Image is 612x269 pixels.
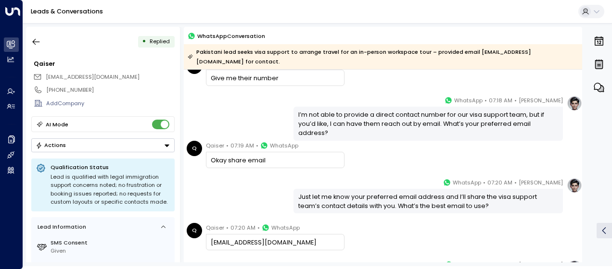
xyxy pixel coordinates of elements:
[256,141,258,150] span: •
[226,141,229,150] span: •
[51,173,170,207] div: Lead is qualified with legal immigration support concerns noted; no frustration or booking issues...
[489,96,512,105] span: 07:18 AM
[514,178,517,187] span: •
[514,96,517,105] span: •
[46,73,140,81] span: qaiserj933@gmail.com
[46,99,174,108] div: AddCompany
[298,192,559,210] div: Just let me know your preferred email address and I’ll share the visa support team’s contact deta...
[51,163,170,171] p: Qualification Status
[206,141,224,150] span: Qaiser
[453,178,481,187] span: WhatsApp
[187,223,202,238] div: Q
[519,178,563,187] span: [PERSON_NAME]
[567,178,582,193] img: profile-logo.png
[31,138,175,152] button: Actions
[35,223,86,231] div: Lead Information
[51,239,171,247] label: SMS Consent
[487,178,512,187] span: 07:20 AM
[31,7,103,15] a: Leads & Conversations
[519,96,563,105] span: [PERSON_NAME]
[142,35,146,49] div: •
[454,96,483,105] span: WhatsApp
[298,110,559,138] div: I’m not able to provide a direct contact number for our visa support team, but if you’d like, I c...
[211,73,339,83] div: Give me their number
[226,223,229,232] span: •
[188,47,577,66] div: Pakistani lead seeks visa support to arrange travel for an in-person workspace tour – provided em...
[150,37,170,45] span: Replied
[206,223,224,232] span: Qaiser
[567,96,582,111] img: profile-logo.png
[34,59,174,68] div: Qaiser
[270,141,298,150] span: WhatsApp
[36,142,66,148] div: Actions
[271,223,300,232] span: WhatsApp
[257,223,260,232] span: •
[211,238,339,247] div: [EMAIL_ADDRESS][DOMAIN_NAME]
[483,178,485,187] span: •
[51,247,171,255] div: Given
[187,141,202,156] div: Q
[46,120,68,129] div: AI Mode
[230,223,255,232] span: 07:20 AM
[211,156,339,165] div: Okay share email
[46,73,140,81] span: [EMAIL_ADDRESS][DOMAIN_NAME]
[31,138,175,152] div: Button group with a nested menu
[230,141,254,150] span: 07:19 AM
[484,96,487,105] span: •
[46,86,174,94] div: [PHONE_NUMBER]
[197,32,265,40] span: WhatsApp Conversation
